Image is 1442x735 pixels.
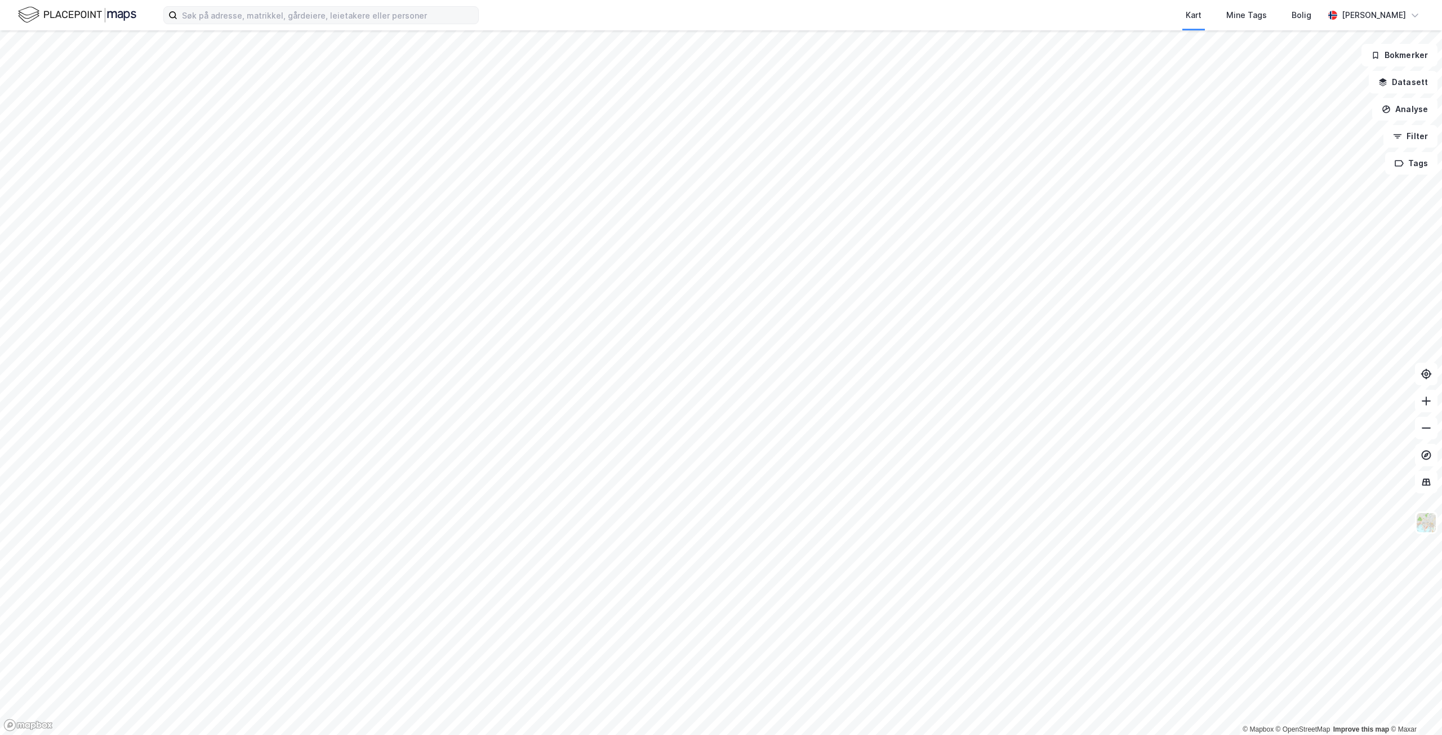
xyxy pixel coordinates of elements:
div: Kart [1186,8,1201,22]
a: Improve this map [1333,725,1389,733]
button: Filter [1383,125,1437,148]
a: Mapbox homepage [3,719,53,732]
a: Mapbox [1243,725,1274,733]
button: Analyse [1372,98,1437,121]
button: Bokmerker [1361,44,1437,66]
img: Z [1416,512,1437,533]
input: Søk på adresse, matrikkel, gårdeiere, leietakere eller personer [177,7,478,24]
iframe: Chat Widget [1386,681,1442,735]
div: [PERSON_NAME] [1342,8,1406,22]
div: Bolig [1292,8,1311,22]
button: Datasett [1369,71,1437,93]
button: Tags [1385,152,1437,175]
img: logo.f888ab2527a4732fd821a326f86c7f29.svg [18,5,136,25]
div: Mine Tags [1226,8,1267,22]
a: OpenStreetMap [1276,725,1330,733]
div: Kontrollprogram for chat [1386,681,1442,735]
